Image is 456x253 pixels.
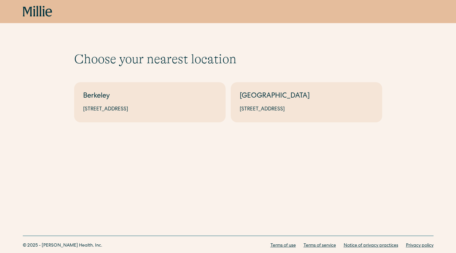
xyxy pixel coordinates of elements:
[74,82,226,122] a: Berkeley[STREET_ADDRESS]
[344,242,398,249] a: Notice of privacy practices
[406,242,434,249] a: Privacy policy
[271,242,296,249] a: Terms of use
[23,242,102,249] div: © 2025 - [PERSON_NAME] Health, Inc.
[23,6,52,17] a: home
[83,91,217,102] div: Berkeley
[240,91,373,102] div: [GEOGRAPHIC_DATA]
[74,51,382,67] h1: Choose your nearest location
[304,242,336,249] a: Terms of service
[83,106,217,113] div: [STREET_ADDRESS]
[240,106,373,113] div: [STREET_ADDRESS]
[231,82,382,122] a: [GEOGRAPHIC_DATA][STREET_ADDRESS]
